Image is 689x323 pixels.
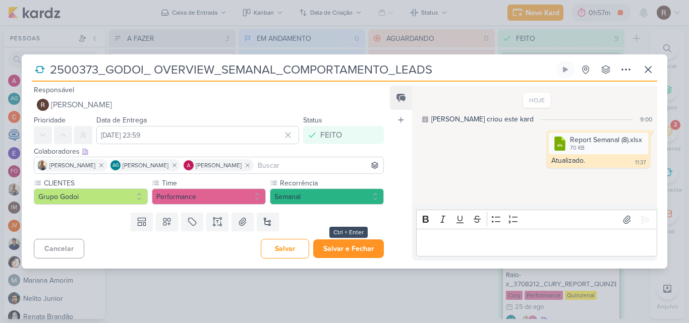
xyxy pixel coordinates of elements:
div: 70 KB [570,144,642,152]
span: [PERSON_NAME] [49,161,95,170]
button: Grupo Godoi [34,188,148,205]
label: CLIENTES [43,178,148,188]
div: Editor toolbar [416,210,657,229]
div: Report Semanal (8).xlsx [549,133,648,154]
div: Editor editing area: main [416,229,657,256]
span: [PERSON_NAME] [123,161,168,170]
div: Ctrl + Enter [329,227,368,238]
div: Atualizado. [551,156,585,165]
label: Recorrência [279,178,384,188]
input: Buscar [256,159,381,171]
div: 9:00 [640,115,652,124]
p: AG [112,163,119,168]
img: Iara Santos [37,160,47,170]
input: Kard Sem Título [47,60,554,79]
label: Time [161,178,266,188]
div: Colaboradores [34,146,384,157]
div: 11:37 [635,159,646,167]
input: Select a date [96,126,299,144]
button: FEITO [303,126,384,144]
img: Rafael Dornelles [37,99,49,111]
button: Performance [152,188,266,205]
button: Semanal [270,188,384,205]
div: Report Semanal (8).xlsx [570,135,642,145]
span: [PERSON_NAME] [51,99,112,111]
button: [PERSON_NAME] [34,96,384,114]
button: Salvar [261,239,309,259]
button: Salvar e Fechar [313,239,384,258]
div: [PERSON_NAME] criou este kard [431,114,534,124]
span: [PERSON_NAME] [196,161,242,170]
img: Alessandra Gomes [184,160,194,170]
div: Aline Gimenez Graciano [110,160,121,170]
label: Prioridade [34,116,66,124]
label: Status [303,116,322,124]
button: Cancelar [34,239,84,259]
div: Ligar relógio [561,66,569,74]
div: FEITO [320,129,342,141]
label: Responsável [34,86,74,94]
label: Data de Entrega [96,116,147,124]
